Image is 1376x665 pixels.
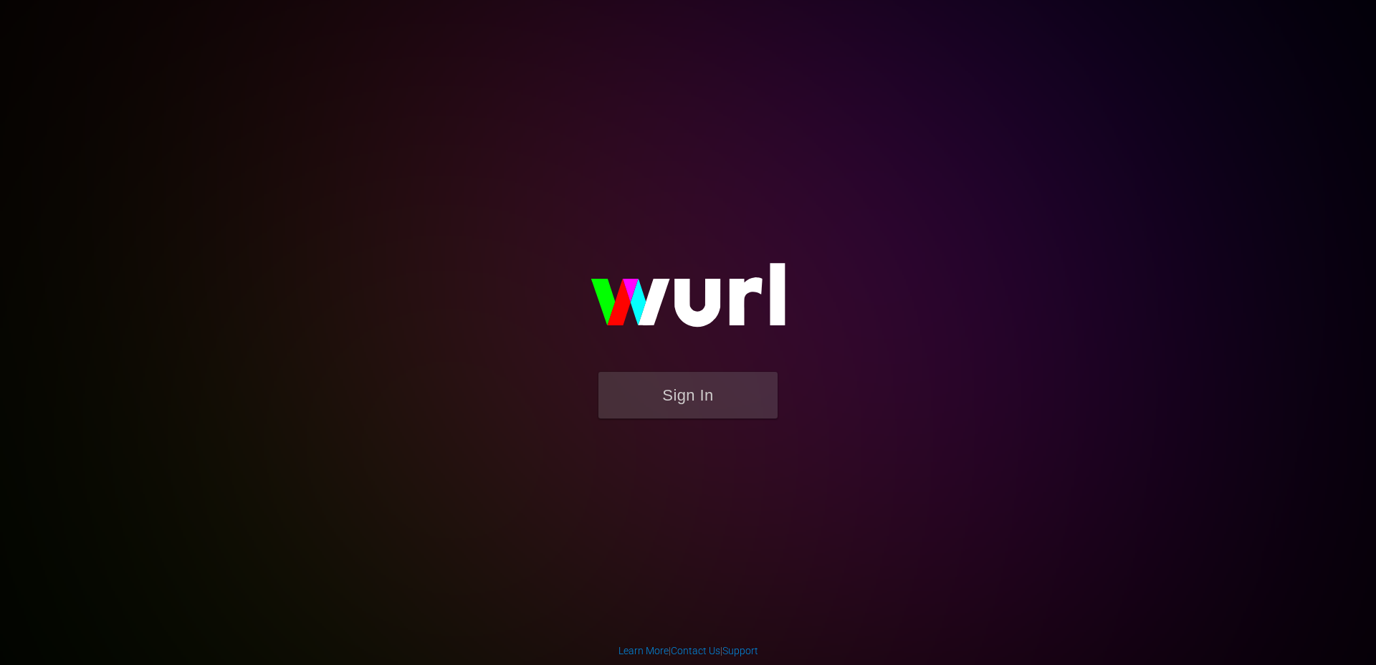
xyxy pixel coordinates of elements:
a: Learn More [618,645,669,656]
a: Support [722,645,758,656]
button: Sign In [598,372,778,418]
a: Contact Us [671,645,720,656]
img: wurl-logo-on-black-223613ac3d8ba8fe6dc639794a292ebdb59501304c7dfd60c99c58986ef67473.svg [545,232,831,371]
div: | | [618,644,758,658]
